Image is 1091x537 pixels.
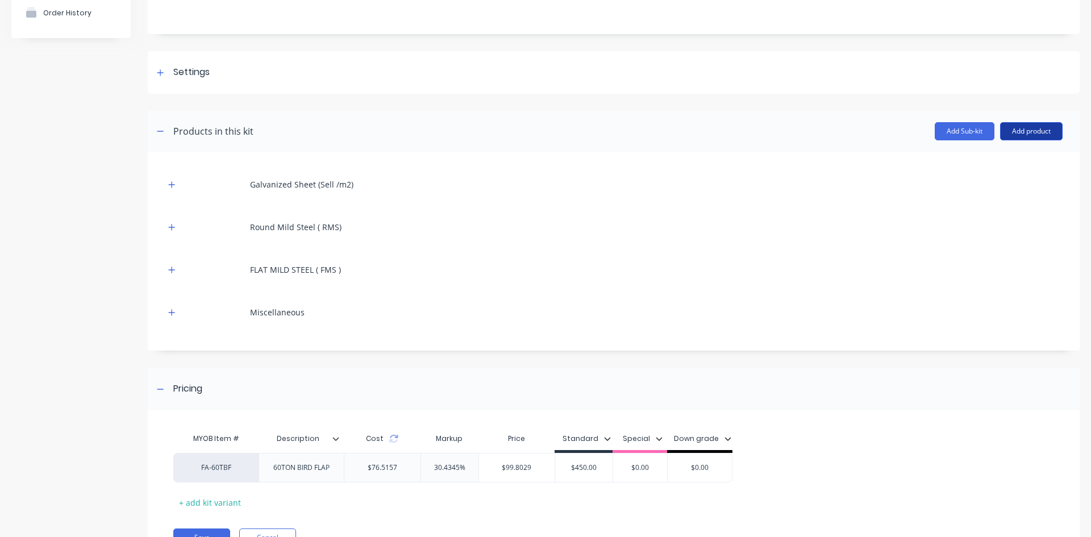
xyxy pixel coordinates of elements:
div: FLAT MILD STEEL ( FMS ) [250,264,341,276]
div: Galvanized Sheet (Sell /m2) [250,178,353,190]
div: $0.00 [668,453,732,482]
div: Settings [173,65,210,80]
div: Standard [563,434,598,444]
button: Add Sub-kit [935,122,994,140]
div: Price [478,427,555,450]
div: Round Mild Steel ( RMS) [250,221,342,233]
div: MYOB Item # [173,427,259,450]
div: FA-60TBF60TON BIRD FLAP$76.515730.4345%$99.8029$450.00$0.00$0.00 [173,453,732,482]
div: + add kit variant [173,494,247,511]
div: Markup [420,427,478,450]
div: FA-60TBF [185,463,248,473]
div: Down grade [674,434,719,444]
button: Special [617,430,668,447]
div: Order History [43,9,91,17]
div: Cost [344,427,420,450]
button: Down grade [668,430,737,447]
div: $0.00 [611,453,668,482]
div: 30.4345% [421,453,478,482]
span: Cost [366,434,384,444]
div: Products in this kit [173,124,253,138]
div: 60TON BIRD FLAP [264,460,339,475]
div: Pricing [173,382,202,396]
div: Miscellaneous [250,306,305,318]
button: Add product [1000,122,1063,140]
div: Description [259,427,344,450]
div: $99.8029 [479,453,555,482]
button: Standard [557,430,617,447]
div: Description [259,424,337,453]
div: $450.00 [555,453,613,482]
div: $76.5157 [359,453,406,482]
div: Special [623,434,650,444]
